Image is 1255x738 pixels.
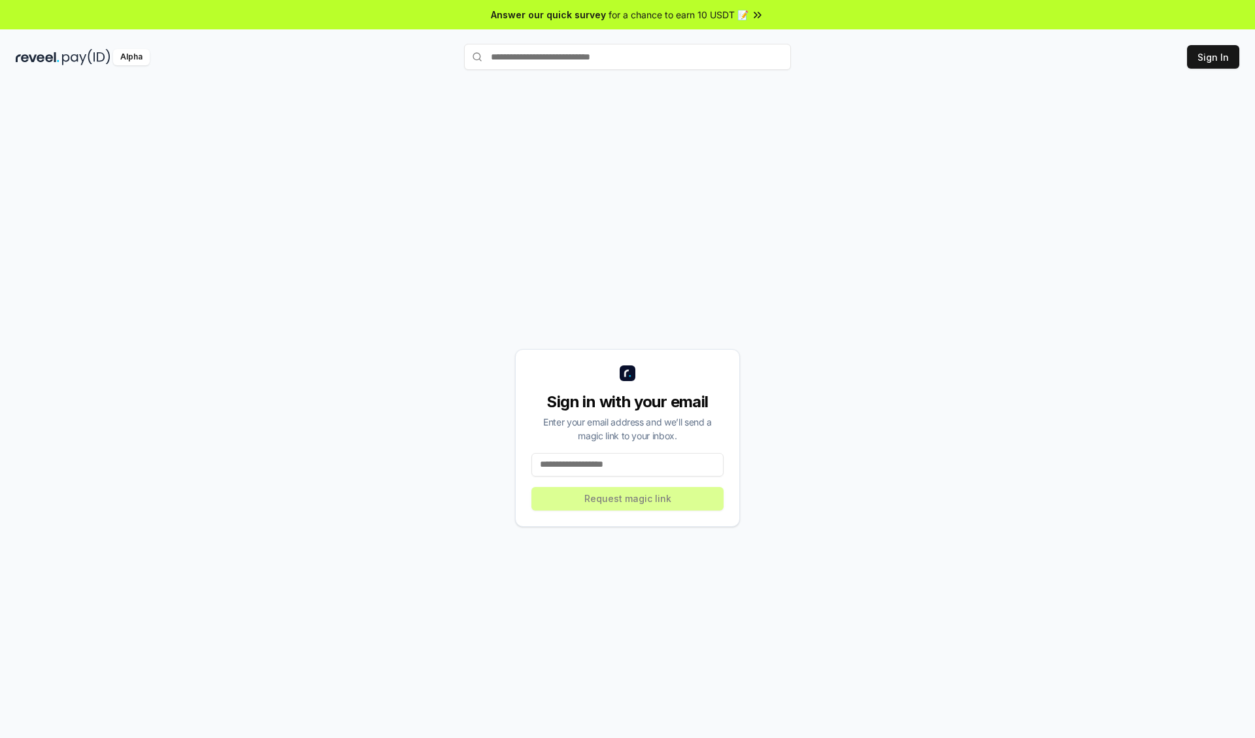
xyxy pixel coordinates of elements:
img: reveel_dark [16,49,59,65]
img: logo_small [620,365,635,381]
span: Answer our quick survey [491,8,606,22]
div: Enter your email address and we’ll send a magic link to your inbox. [531,415,724,443]
img: pay_id [62,49,110,65]
div: Sign in with your email [531,392,724,412]
span: for a chance to earn 10 USDT 📝 [609,8,748,22]
div: Alpha [113,49,150,65]
button: Sign In [1187,45,1239,69]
